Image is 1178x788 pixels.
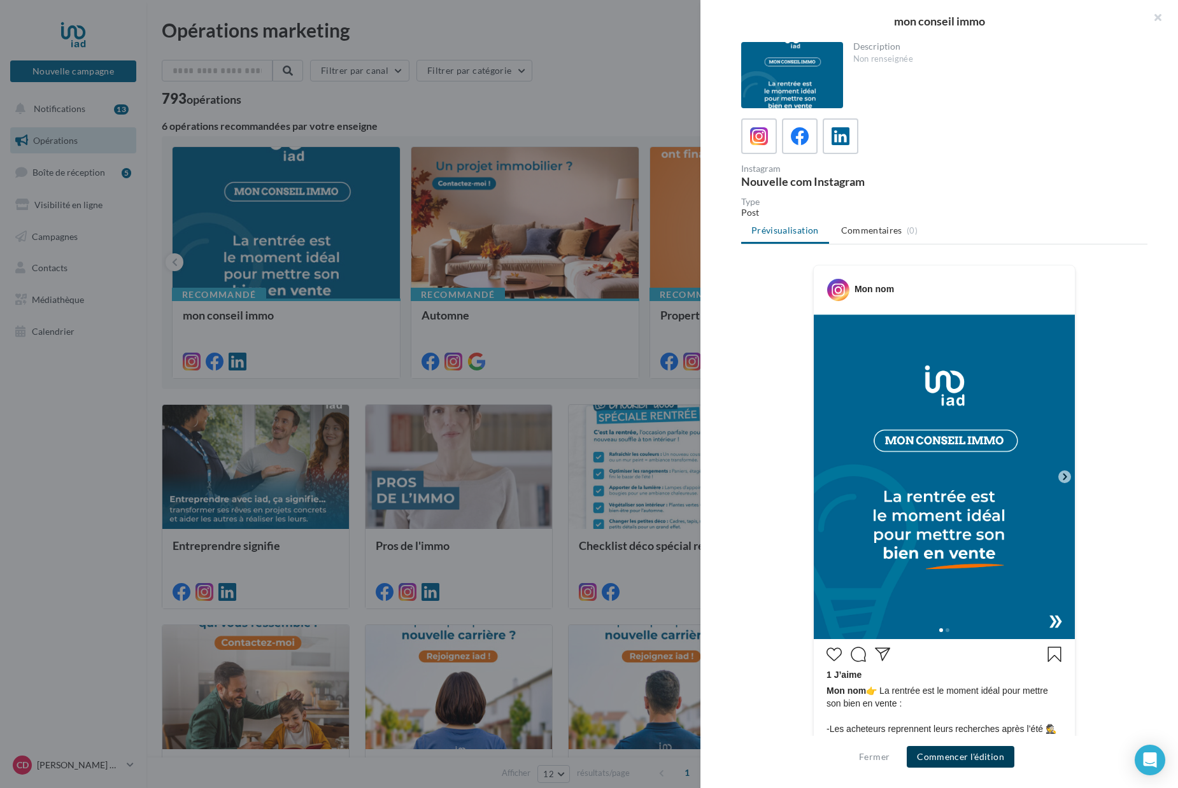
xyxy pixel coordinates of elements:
[853,42,1138,51] div: Description
[1047,647,1062,662] svg: Enregistrer
[827,686,866,696] span: Mon nom
[853,53,1138,65] div: Non renseignée
[854,749,895,764] button: Fermer
[741,197,1147,206] div: Type
[741,164,939,173] div: Instagram
[827,647,842,662] svg: J’aime
[855,283,894,295] div: Mon nom
[741,176,939,187] div: Nouvelle com Instagram
[907,746,1014,768] button: Commencer l'édition
[851,647,866,662] svg: Commenter
[827,668,1062,684] div: 1 J’aime
[907,225,918,236] span: (0)
[875,647,890,662] svg: Partager la publication
[1135,745,1165,775] div: Open Intercom Messenger
[721,15,1158,27] div: mon conseil immo
[741,206,1147,219] div: Post
[841,224,902,237] span: Commentaires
